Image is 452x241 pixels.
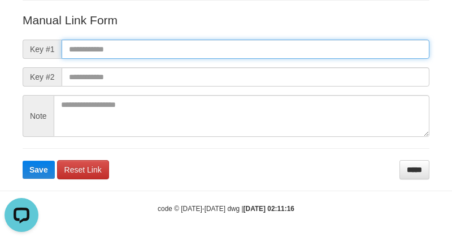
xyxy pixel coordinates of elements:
[23,40,62,59] span: Key #1
[23,67,62,87] span: Key #2
[29,165,48,174] span: Save
[5,5,38,38] button: Open LiveChat chat widget
[23,161,55,179] button: Save
[23,12,429,28] p: Manual Link Form
[64,165,102,174] span: Reset Link
[244,205,294,213] strong: [DATE] 02:11:16
[158,205,294,213] small: code © [DATE]-[DATE] dwg |
[57,160,109,179] a: Reset Link
[23,95,54,137] span: Note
